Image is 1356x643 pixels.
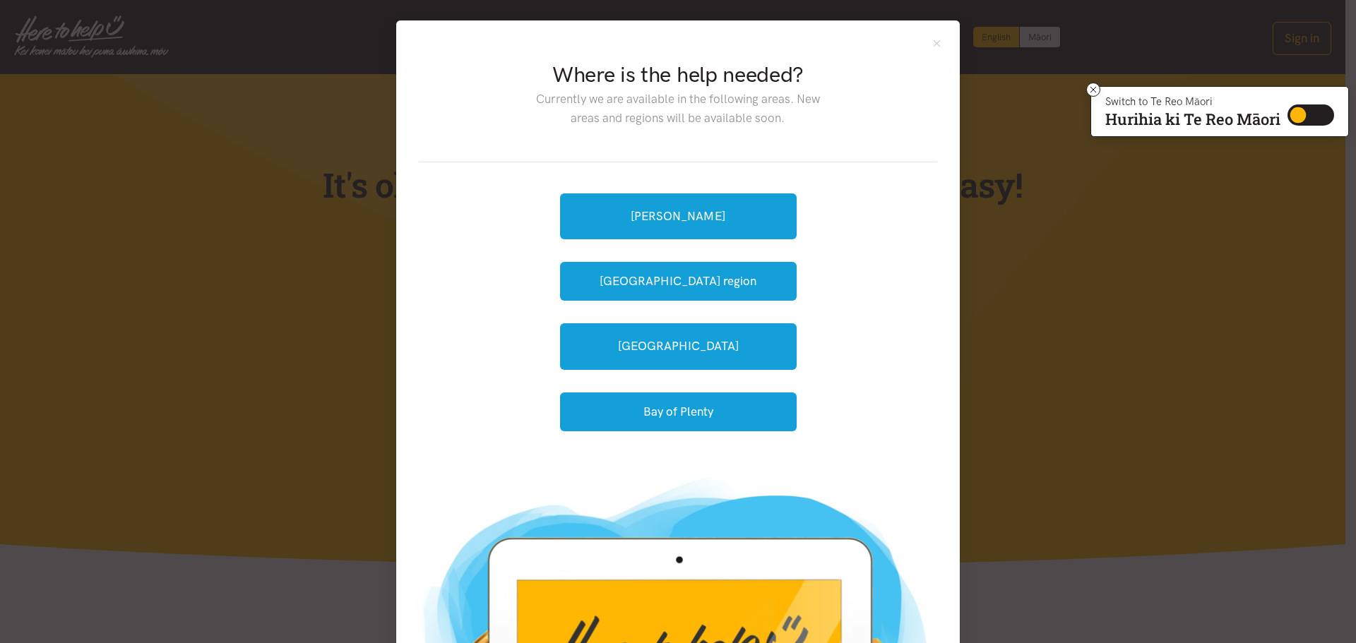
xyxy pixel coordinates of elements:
button: [GEOGRAPHIC_DATA] region [560,262,797,301]
a: [GEOGRAPHIC_DATA] [560,323,797,369]
a: [PERSON_NAME] [560,193,797,239]
p: Currently we are available in the following areas. New areas and regions will be available soon. [525,90,831,128]
button: Close [931,37,943,49]
button: Bay of Plenty [560,392,797,431]
p: Hurihia ki Te Reo Māori [1105,113,1280,126]
p: Switch to Te Reo Māori [1105,97,1280,106]
h2: Where is the help needed? [525,60,831,90]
